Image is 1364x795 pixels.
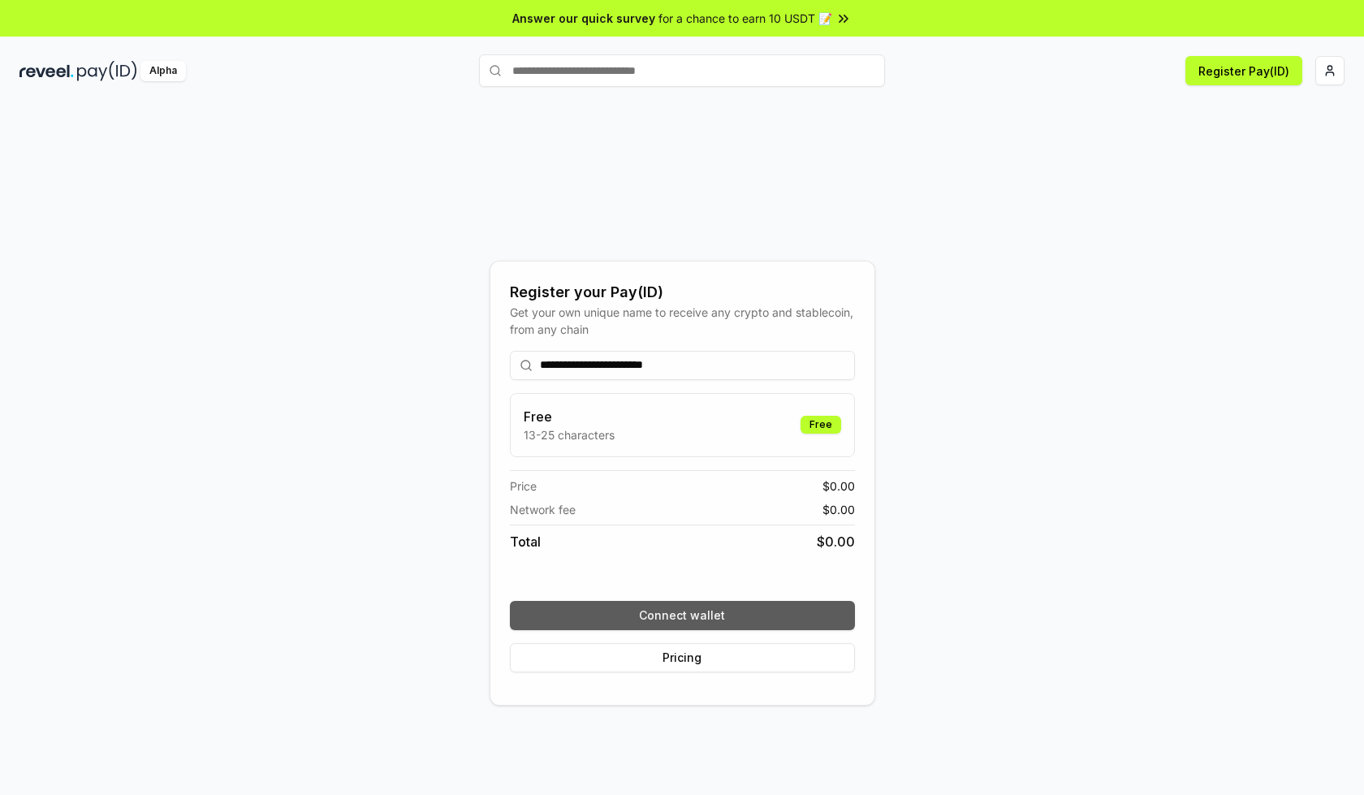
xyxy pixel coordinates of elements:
span: Total [510,532,541,551]
img: pay_id [77,61,137,81]
span: Network fee [510,501,576,518]
button: Pricing [510,643,855,672]
span: $ 0.00 [822,501,855,518]
div: Register your Pay(ID) [510,281,855,304]
button: Connect wallet [510,601,855,630]
div: Get your own unique name to receive any crypto and stablecoin, from any chain [510,304,855,338]
span: $ 0.00 [822,477,855,495]
button: Register Pay(ID) [1185,56,1302,85]
span: Price [510,477,537,495]
div: Free [801,416,841,434]
span: $ 0.00 [817,532,855,551]
div: Alpha [140,61,186,81]
p: 13-25 characters [524,426,615,443]
img: reveel_dark [19,61,74,81]
h3: Free [524,407,615,426]
span: Answer our quick survey [512,10,655,27]
span: for a chance to earn 10 USDT 📝 [658,10,832,27]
